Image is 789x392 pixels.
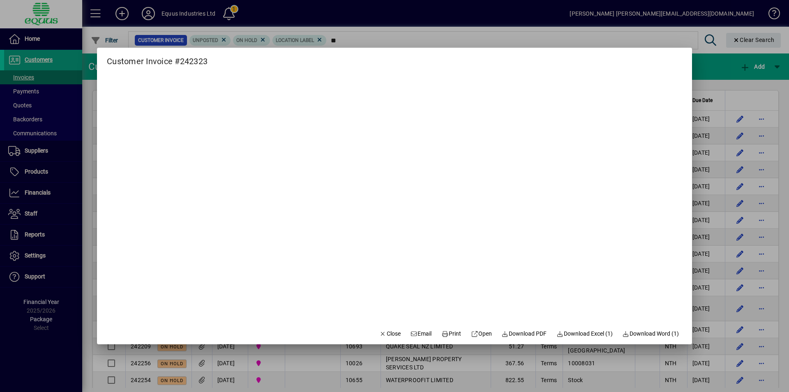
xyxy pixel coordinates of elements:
[441,329,461,338] span: Print
[97,48,217,68] h2: Customer Invoice #242323
[411,329,432,338] span: Email
[556,329,613,338] span: Download Excel (1)
[623,329,679,338] span: Download Word (1)
[471,329,492,338] span: Open
[619,326,683,341] button: Download Word (1)
[502,329,547,338] span: Download PDF
[379,329,401,338] span: Close
[498,326,550,341] a: Download PDF
[438,326,464,341] button: Print
[553,326,616,341] button: Download Excel (1)
[468,326,495,341] a: Open
[407,326,435,341] button: Email
[376,326,404,341] button: Close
